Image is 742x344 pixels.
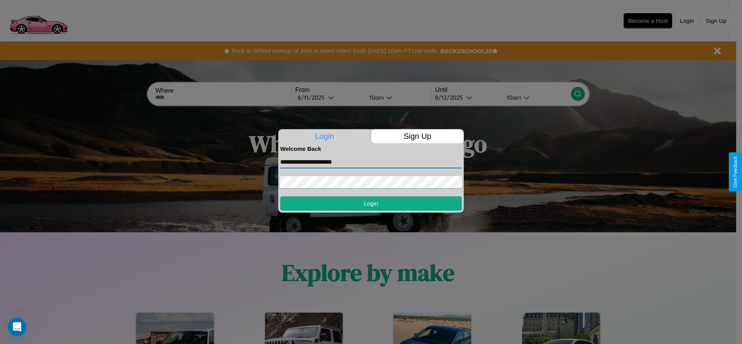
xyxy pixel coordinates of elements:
[280,145,462,152] h4: Welcome Back
[733,156,738,188] div: Give Feedback
[371,129,464,143] p: Sign Up
[8,318,26,336] iframe: Intercom live chat
[278,129,371,143] p: Login
[280,196,462,211] button: Login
